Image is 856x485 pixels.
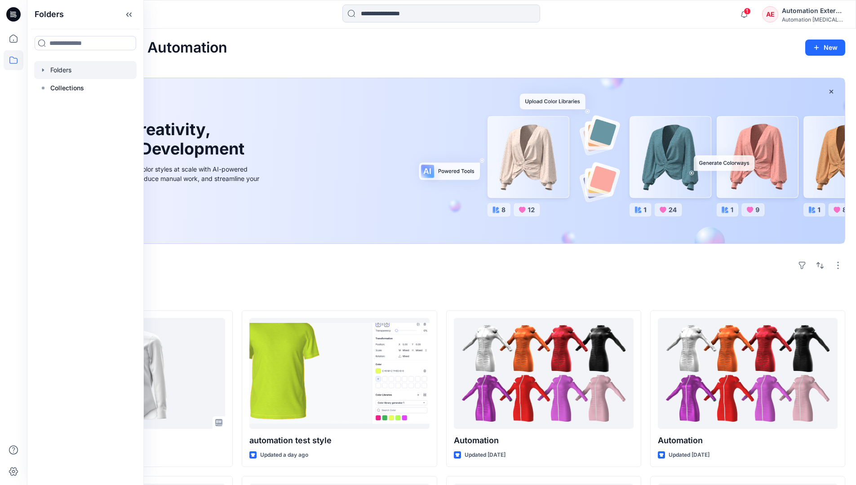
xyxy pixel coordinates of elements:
[762,6,778,22] div: AE
[260,450,308,460] p: Updated a day ago
[454,434,634,447] p: Automation
[658,434,838,447] p: Automation
[454,318,634,429] a: Automation
[744,8,751,15] span: 1
[50,83,84,93] p: Collections
[249,434,429,447] p: automation test style
[249,318,429,429] a: automation test style
[669,450,710,460] p: Updated [DATE]
[782,16,845,23] div: Automation [MEDICAL_DATA]...
[60,120,248,159] h1: Unleash Creativity, Speed Up Development
[60,203,262,221] a: Discover more
[658,318,838,429] a: Automation
[60,164,262,193] div: Explore ideas faster and recolor styles at scale with AI-powered tools that boost creativity, red...
[38,291,845,301] h4: Styles
[465,450,506,460] p: Updated [DATE]
[805,40,845,56] button: New
[782,5,845,16] div: Automation External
